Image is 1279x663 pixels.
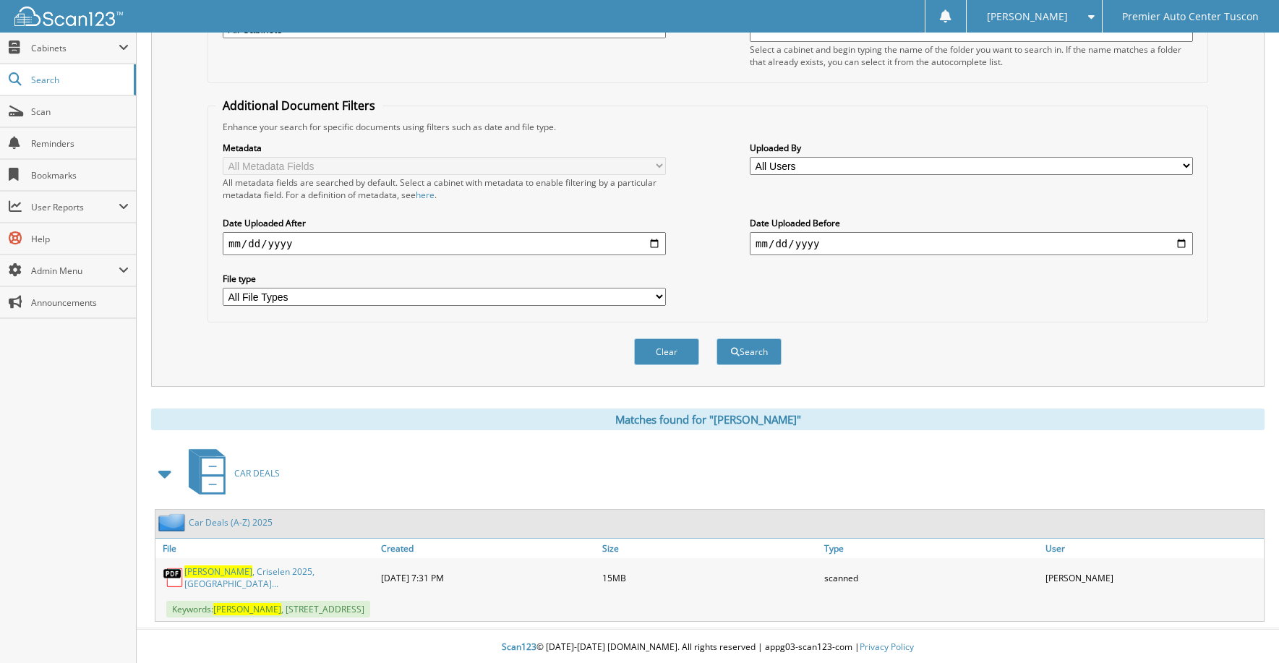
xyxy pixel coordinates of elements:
[213,603,281,615] span: [PERSON_NAME]
[215,121,1200,133] div: Enhance your search for specific documents using filters such as date and file type.
[14,7,123,26] img: scan123-logo-white.svg
[158,513,189,531] img: folder2.png
[31,106,129,118] span: Scan
[750,43,1193,68] div: Select a cabinet and begin typing the name of the folder you want to search in. If the name match...
[234,467,280,479] span: CAR DEALS
[821,562,1043,594] div: scanned
[223,273,666,285] label: File type
[155,539,377,558] a: File
[215,98,382,114] legend: Additional Document Filters
[821,539,1043,558] a: Type
[189,516,273,529] a: Car Deals (A-Z) 2025
[1042,539,1264,558] a: User
[223,176,666,201] div: All metadata fields are searched by default. Select a cabinet with metadata to enable filtering b...
[860,641,914,653] a: Privacy Policy
[599,562,821,594] div: 15MB
[31,74,127,86] span: Search
[163,567,184,589] img: PDF.png
[1207,594,1279,663] iframe: Chat Widget
[31,265,119,277] span: Admin Menu
[31,42,119,54] span: Cabinets
[717,338,782,365] button: Search
[987,12,1068,21] span: [PERSON_NAME]
[166,601,370,617] span: Keywords: , [STREET_ADDRESS]
[599,539,821,558] a: Size
[151,409,1265,430] div: Matches found for "[PERSON_NAME]"
[31,201,119,213] span: User Reports
[1122,12,1259,21] span: Premier Auto Center Tuscon
[377,539,599,558] a: Created
[750,142,1193,154] label: Uploaded By
[1042,562,1264,594] div: [PERSON_NAME]
[750,232,1193,255] input: end
[634,338,699,365] button: Clear
[750,217,1193,229] label: Date Uploaded Before
[180,445,280,502] a: CAR DEALS
[31,296,129,309] span: Announcements
[223,232,666,255] input: start
[31,169,129,181] span: Bookmarks
[502,641,536,653] span: Scan123
[377,562,599,594] div: [DATE] 7:31 PM
[31,137,129,150] span: Reminders
[184,565,374,590] a: [PERSON_NAME], Criselen 2025, [GEOGRAPHIC_DATA]...
[223,142,666,154] label: Metadata
[223,217,666,229] label: Date Uploaded After
[416,189,435,201] a: here
[31,233,129,245] span: Help
[184,565,252,578] span: [PERSON_NAME]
